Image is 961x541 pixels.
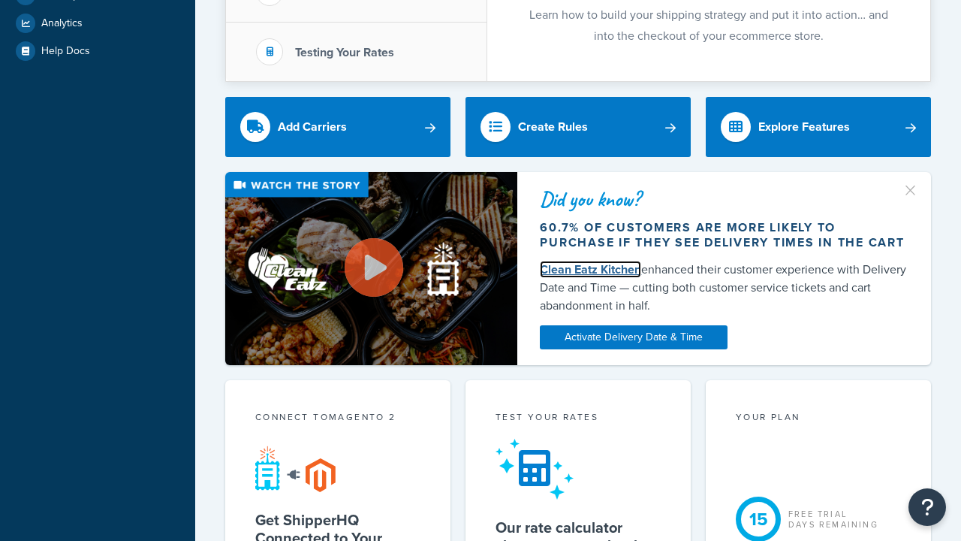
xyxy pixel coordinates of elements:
[529,6,888,44] span: Learn how to build your shipping strategy and put it into action… and into the checkout of your e...
[41,17,83,30] span: Analytics
[41,45,90,58] span: Help Docs
[11,10,184,37] a: Analytics
[225,97,450,157] a: Add Carriers
[11,38,184,65] a: Help Docs
[255,446,336,492] img: connect-shq-magento-24cdf84b.svg
[225,172,517,365] img: Video thumbnail
[788,509,878,530] div: Free Trial Days Remaining
[736,410,901,428] div: Your Plan
[496,410,661,428] div: Test your rates
[540,261,908,315] div: enhanced their customer experience with Delivery Date and Time — cutting both customer service ti...
[706,97,931,157] a: Explore Features
[540,261,641,278] a: Clean Eatz Kitchen
[540,325,728,349] a: Activate Delivery Date & Time
[255,410,420,428] div: Connect to Magento 2
[465,97,691,157] a: Create Rules
[540,189,908,210] div: Did you know?
[295,46,394,59] h3: Testing Your Rates
[278,116,347,138] div: Add Carriers
[908,488,946,526] button: Open Resource Center
[518,116,588,138] div: Create Rules
[758,116,850,138] div: Explore Features
[540,220,908,250] div: 60.7% of customers are more likely to purchase if they see delivery times in the cart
